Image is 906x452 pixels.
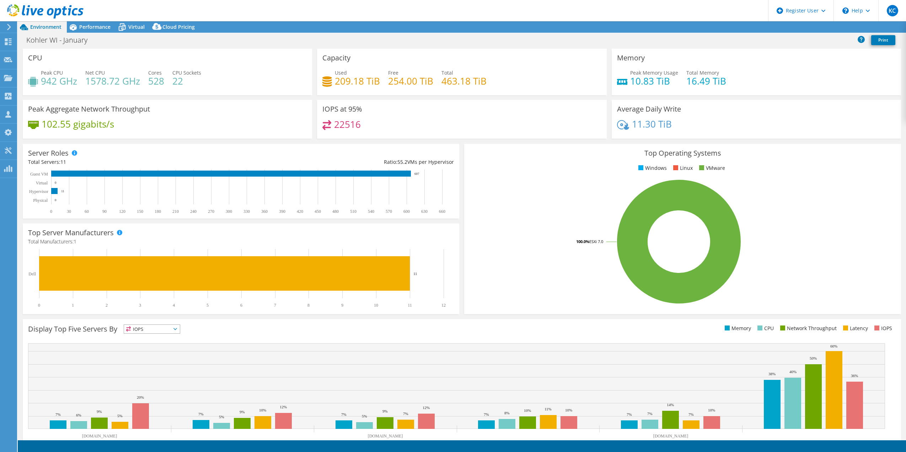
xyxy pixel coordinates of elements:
[524,408,531,413] text: 10%
[632,120,672,128] h4: 11.30 TiB
[190,209,197,214] text: 240
[350,209,356,214] text: 510
[388,69,398,76] span: Free
[208,209,214,214] text: 270
[172,209,179,214] text: 210
[403,209,410,214] text: 600
[470,149,895,157] h3: Top Operating Systems
[85,69,105,76] span: Net CPU
[887,5,898,16] span: KC
[335,77,380,85] h4: 209.18 TiB
[30,172,48,177] text: Guest VM
[830,344,837,348] text: 60%
[148,69,162,76] span: Cores
[297,209,303,214] text: 420
[341,412,347,416] text: 7%
[137,209,143,214] text: 150
[423,405,430,410] text: 12%
[637,164,667,172] li: Windows
[198,412,204,416] text: 7%
[334,120,361,128] h4: 22516
[408,303,412,308] text: 11
[307,303,310,308] text: 8
[630,77,678,85] h4: 10.83 TiB
[55,181,57,184] text: 0
[627,412,632,416] text: 7%
[851,373,858,378] text: 36%
[55,412,61,416] text: 7%
[414,172,419,176] text: 607
[219,415,224,419] text: 5%
[280,405,287,409] text: 12%
[708,408,715,412] text: 10%
[261,209,268,214] text: 360
[382,409,388,413] text: 9%
[61,189,64,193] text: 11
[128,23,145,30] span: Virtual
[332,209,339,214] text: 480
[810,356,817,360] text: 50%
[374,303,378,308] text: 10
[173,303,175,308] text: 4
[148,77,164,85] h4: 528
[688,412,694,416] text: 7%
[55,198,57,202] text: 0
[117,414,123,418] text: 5%
[368,434,403,438] text: [DOMAIN_NAME]
[172,77,201,85] h4: 22
[617,105,681,113] h3: Average Daily Write
[76,413,81,417] text: 6%
[36,181,48,185] text: Virtual
[139,303,141,308] text: 3
[441,77,487,85] h4: 463.18 TiB
[42,120,114,128] h4: 102.55 gigabits/s
[873,324,892,332] li: IOPS
[28,158,241,166] div: Total Servers:
[38,303,40,308] text: 0
[124,325,180,333] span: IOPS
[386,209,392,214] text: 570
[589,239,603,244] tspan: ESXi 7.0
[630,69,678,76] span: Peak Memory Usage
[841,324,868,332] li: Latency
[274,303,276,308] text: 7
[172,69,201,76] span: CPU Sockets
[28,54,42,62] h3: CPU
[162,23,195,30] span: Cloud Pricing
[243,209,250,214] text: 330
[441,69,453,76] span: Total
[28,105,150,113] h3: Peak Aggregate Network Throughput
[439,209,445,214] text: 660
[85,209,89,214] text: 60
[403,411,408,416] text: 7%
[259,408,266,412] text: 10%
[240,410,245,414] text: 9%
[85,77,140,85] h4: 1578.72 GHz
[617,54,645,62] h3: Memory
[322,54,350,62] h3: Capacity
[421,209,428,214] text: 630
[647,411,653,416] text: 7%
[106,303,108,308] text: 2
[29,189,48,194] text: Hypervisor
[413,271,417,276] text: 11
[686,69,719,76] span: Total Memory
[504,411,510,415] text: 8%
[137,395,144,399] text: 20%
[50,209,52,214] text: 0
[155,209,161,214] text: 180
[362,414,367,418] text: 5%
[74,238,76,245] span: 1
[41,69,63,76] span: Peak CPU
[397,158,407,165] span: 55.2
[79,23,111,30] span: Performance
[484,412,489,416] text: 7%
[41,77,77,85] h4: 942 GHz
[28,149,69,157] h3: Server Roles
[97,409,102,414] text: 9%
[368,209,374,214] text: 540
[341,303,343,308] text: 9
[102,209,107,214] text: 90
[119,209,125,214] text: 120
[778,324,837,332] li: Network Throughput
